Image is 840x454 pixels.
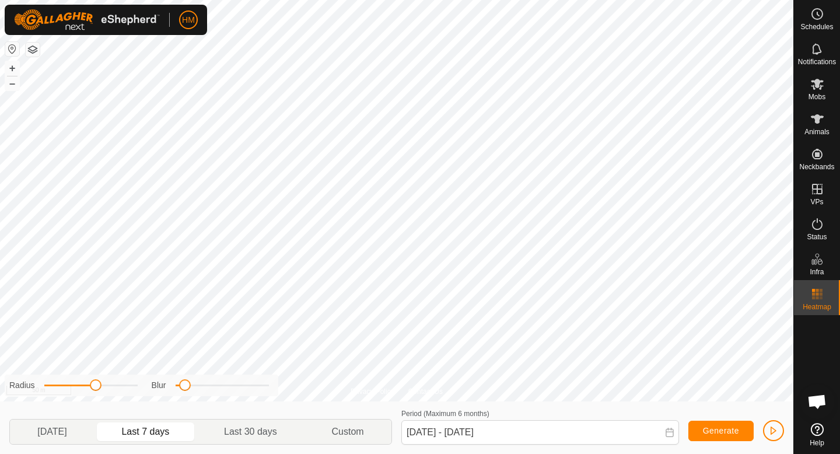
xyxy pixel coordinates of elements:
button: Map Layers [26,43,40,57]
span: Custom [332,425,364,439]
button: Generate [688,421,754,441]
a: Help [794,418,840,451]
label: Blur [152,379,166,392]
span: HM [182,14,195,26]
span: Help [810,439,824,446]
span: Notifications [798,58,836,65]
a: Privacy Policy [351,386,394,397]
span: Animals [804,128,829,135]
button: – [5,76,19,90]
a: Contact Us [408,386,443,397]
button: Reset Map [5,42,19,56]
span: Neckbands [799,163,834,170]
div: Open chat [800,384,835,419]
span: Generate [703,426,739,435]
span: Status [807,233,827,240]
span: Last 7 days [121,425,169,439]
span: VPs [810,198,823,205]
label: Radius [9,379,35,392]
img: Gallagher Logo [14,9,160,30]
label: Period (Maximum 6 months) [401,410,489,418]
span: Mobs [808,93,825,100]
span: Infra [810,268,824,275]
span: Schedules [800,23,833,30]
span: Last 30 days [224,425,277,439]
button: + [5,61,19,75]
span: [DATE] [37,425,66,439]
span: Heatmap [803,303,831,310]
